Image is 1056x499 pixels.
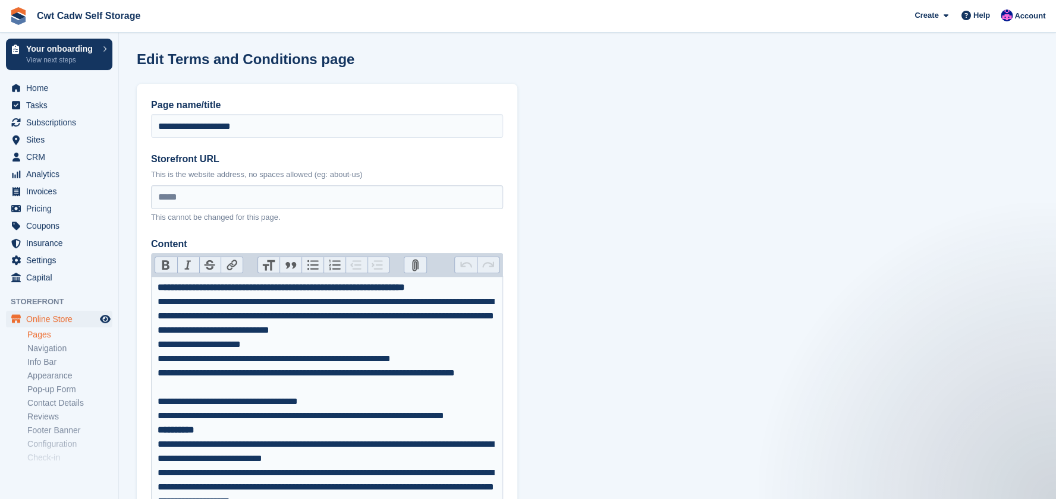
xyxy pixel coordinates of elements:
a: Your onboarding View next steps [6,39,112,70]
span: Online Store [26,311,98,327]
a: Pop-up Form [27,384,112,395]
button: Undo [455,257,477,273]
span: Sites [26,131,98,148]
button: Strikethrough [199,257,221,273]
span: Settings [26,252,98,269]
a: Preview store [98,312,112,326]
a: menu [6,97,112,113]
span: Invoices [26,183,98,200]
p: This cannot be changed for this page. [151,211,503,223]
a: menu [6,217,112,234]
a: menu [6,166,112,182]
a: Appearance [27,370,112,381]
button: Decrease Level [345,257,367,273]
span: Home [26,80,98,96]
p: Your onboarding [26,45,97,53]
a: menu [6,149,112,165]
a: menu [6,252,112,269]
button: Numbers [323,257,345,273]
label: Page name/title [151,98,503,112]
a: Contact Details [27,397,112,409]
a: menu [6,269,112,286]
a: Footer Banner [27,425,112,436]
a: menu [6,114,112,131]
a: menu [6,311,112,327]
label: Storefront URL [151,152,503,166]
a: Cwt Cadw Self Storage [32,6,145,26]
span: Capital [26,269,98,286]
span: Insurance [26,235,98,251]
a: menu [6,131,112,148]
span: Analytics [26,166,98,182]
a: menu [6,200,112,217]
button: Increase Level [367,257,389,273]
span: Tasks [26,97,98,113]
span: Create [914,10,938,21]
a: menu [6,80,112,96]
a: Info Bar [27,356,112,368]
a: Pages [27,329,112,340]
span: Account [1014,10,1045,22]
p: View next steps [26,55,97,65]
img: stora-icon-8386f47178a22dfd0bd8f6a31ec36ba5ce8667c1dd55bd0f319d3a0aa187defe.svg [10,7,27,25]
img: Rhian Davies [1001,10,1013,21]
span: CRM [26,149,98,165]
a: Navigation [27,343,112,354]
label: Content [151,237,503,251]
h1: Edit Terms and Conditions page [137,51,354,67]
span: Coupons [26,217,98,234]
a: menu [6,183,112,200]
button: Redo [477,257,499,273]
button: Italic [177,257,199,273]
a: Reviews [27,411,112,422]
button: Bullets [301,257,323,273]
button: Attach Files [404,257,426,273]
button: Bold [155,257,177,273]
a: Configuration [27,438,112,450]
button: Quote [279,257,301,273]
button: Heading [258,257,280,273]
a: Check-in [27,452,112,463]
button: Link [221,257,243,273]
p: This is the website address, no spaces allowed (eg: about-us) [151,169,503,181]
span: Storefront [11,296,118,308]
a: menu [6,235,112,251]
span: Pricing [26,200,98,217]
span: Help [973,10,990,21]
span: Subscriptions [26,114,98,131]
